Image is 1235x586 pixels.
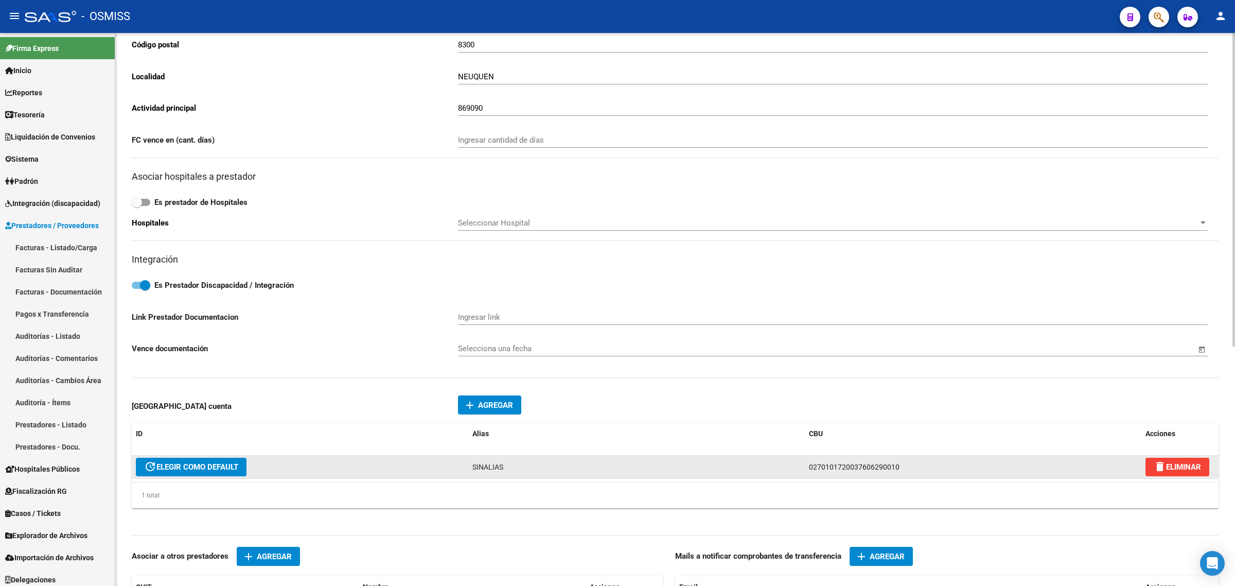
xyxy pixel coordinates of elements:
span: Seleccionar Hospital [458,218,1198,228]
h3: Integración [132,252,1219,267]
span: Delegaciones [5,574,56,585]
div: Open Intercom Messenger [1200,551,1225,576]
mat-icon: menu [8,10,21,22]
button: Open calendar [1196,343,1208,355]
datatable-header-cell: CBU [805,423,1141,445]
datatable-header-cell: ID [132,423,468,445]
span: Firma Express [5,43,59,54]
p: Mails a notificar comprobantes de transferencia [675,550,841,562]
p: Asociar a otros prestadores [132,550,228,562]
span: - OSMISS [81,5,130,28]
span: Acciones [1145,429,1175,438]
datatable-header-cell: Alias [468,423,805,445]
span: Tesorería [5,109,45,120]
mat-icon: add [242,550,255,563]
span: Agregar [478,401,513,410]
p: [GEOGRAPHIC_DATA] cuenta [132,401,458,412]
span: Integración (discapacidad) [5,198,100,209]
span: Casos / Tickets [5,508,61,519]
button: Agregar [237,547,300,566]
p: Código postal [132,39,458,50]
p: Hospitales [132,217,458,229]
span: Inicio [5,65,31,76]
mat-icon: delete [1154,460,1166,473]
button: Agregar [850,547,913,566]
span: Liquidación de Convenios [5,131,95,143]
button: ELIMINAR [1145,458,1209,476]
span: Agregar [870,552,905,561]
span: ELIMINAR [1154,462,1201,472]
mat-icon: update [144,460,156,473]
p: FC vence en (cant. días) [132,134,458,146]
button: Agregar [458,395,521,415]
mat-icon: person [1214,10,1227,22]
span: Fiscalización RG [5,486,67,497]
span: ID [136,429,143,438]
span: CBU [809,429,823,438]
span: Prestadores / Proveedores [5,220,99,231]
p: Localidad [132,71,458,82]
h3: Asociar hospitales a prestador [132,169,1219,184]
span: Sistema [5,153,39,165]
mat-icon: add [855,550,868,563]
mat-icon: add [464,399,476,411]
strong: Es Prestador Discapacidad / Integración [154,281,294,290]
div: 1 total [132,482,1219,508]
datatable-header-cell: Acciones [1141,423,1219,445]
strong: Es prestador de Hospitales [154,198,248,207]
span: Reportes [5,87,42,98]
span: Importación de Archivos [5,552,94,563]
p: Actividad principal [132,102,458,114]
span: 0270101720037606290010 [809,463,899,471]
p: Link Prestador Documentacion [132,312,458,323]
span: ELEGIR COMO DEFAULT [144,462,238,472]
p: Vence documentación [132,343,458,354]
span: Explorador de Archivos [5,530,87,541]
span: Alias [472,429,489,438]
button: ELEGIR COMO DEFAULT [136,458,246,476]
span: Hospitales Públicos [5,463,80,475]
span: Agregar [257,552,292,561]
span: SINALIAS [472,463,503,471]
span: Padrón [5,176,38,187]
